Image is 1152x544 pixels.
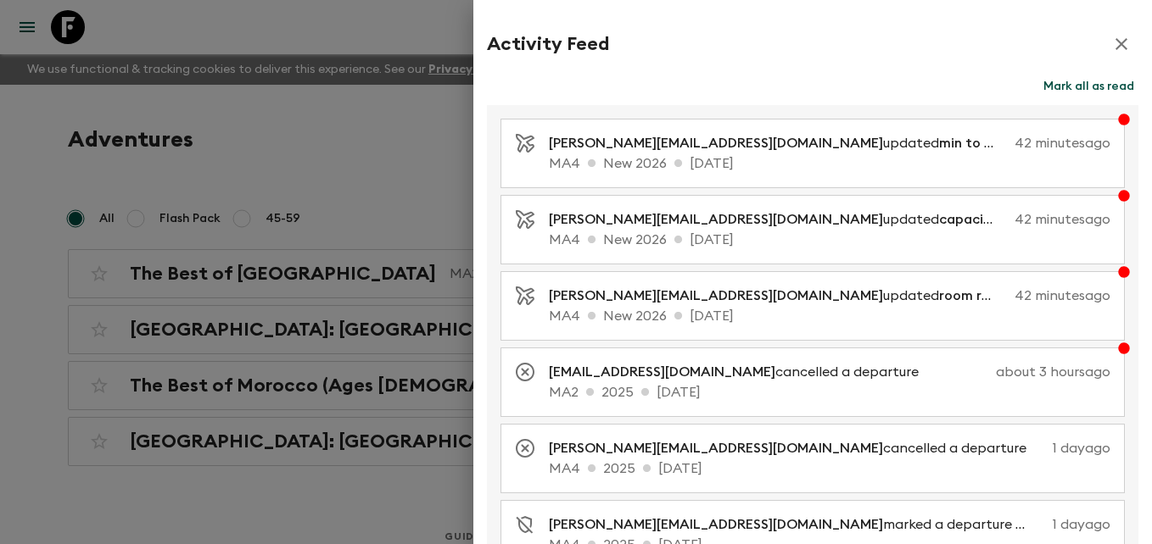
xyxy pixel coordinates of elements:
[549,438,1040,458] p: cancelled a departure
[549,518,883,531] span: [PERSON_NAME][EMAIL_ADDRESS][DOMAIN_NAME]
[549,382,1110,402] p: MA2 2025 [DATE]
[549,362,932,382] p: cancelled a departure
[1053,514,1110,535] p: 1 day ago
[549,306,1110,326] p: MA4 New 2026 [DATE]
[549,514,1046,535] p: marked a departure as not secured
[549,289,883,303] span: [PERSON_NAME][EMAIL_ADDRESS][DOMAIN_NAME]
[549,441,883,455] span: [PERSON_NAME][EMAIL_ADDRESS][DOMAIN_NAME]
[939,213,998,226] span: capacity
[1015,209,1110,230] p: 42 minutes ago
[549,213,883,226] span: [PERSON_NAME][EMAIL_ADDRESS][DOMAIN_NAME]
[1047,438,1110,458] p: 1 day ago
[549,209,1008,230] p: updated
[1015,133,1110,153] p: 42 minutes ago
[939,136,1054,150] span: min to guarantee
[549,365,775,379] span: [EMAIL_ADDRESS][DOMAIN_NAME]
[487,33,609,55] h2: Activity Feed
[549,133,1008,153] p: updated
[939,362,1110,382] p: about 3 hours ago
[549,458,1110,479] p: MA4 2025 [DATE]
[1039,75,1138,98] button: Mark all as read
[1015,286,1110,306] p: 42 minutes ago
[549,136,883,150] span: [PERSON_NAME][EMAIL_ADDRESS][DOMAIN_NAME]
[549,286,1008,306] p: updated
[939,289,1059,303] span: room release days
[549,230,1110,250] p: MA4 New 2026 [DATE]
[549,153,1110,174] p: MA4 New 2026 [DATE]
